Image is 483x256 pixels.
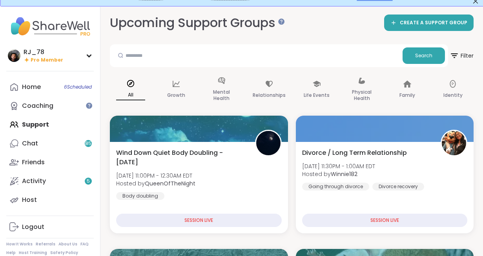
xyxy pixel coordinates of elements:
b: Winnie182 [331,170,357,178]
a: How It Works [6,241,33,247]
div: Chat [22,139,38,148]
p: Physical Health [347,87,376,103]
div: Logout [22,223,44,231]
a: Home6Scheduled [6,78,94,96]
a: Coaching [6,96,94,115]
img: RJ_78 [8,49,20,62]
p: Growth [167,91,185,100]
div: Body doubling [116,192,164,200]
span: CREATE A SUPPORT GROUP [400,20,467,26]
p: Mental Health [207,87,236,103]
p: Family [399,91,415,100]
div: Coaching [22,102,53,110]
a: Referrals [36,241,55,247]
p: Identity [443,91,463,100]
iframe: Spotlight [278,18,284,25]
div: Friends [22,158,45,167]
a: Friends [6,153,94,172]
a: CREATE A SUPPORT GROUP [384,15,474,31]
div: Divorce recovery [372,183,424,191]
a: Help [6,250,16,256]
span: 6 Scheduled [64,84,92,90]
img: Winnie182 [442,131,466,155]
a: Host Training [19,250,47,256]
a: Host [6,191,94,209]
span: 5 [87,178,90,185]
span: Search [415,52,432,59]
p: Life Events [304,91,330,100]
a: Activity5 [6,172,94,191]
span: 85 [85,140,91,147]
a: Safety Policy [50,250,78,256]
img: QueenOfTheNight [256,131,281,155]
span: [DATE] 11:00PM - 12:30AM EDT [116,172,195,180]
a: About Us [58,241,77,247]
div: RJ_78 [24,48,63,56]
span: Hosted by [302,170,375,178]
p: Relationships [253,91,286,100]
iframe: Spotlight [86,102,92,109]
div: SESSION LIVE [116,214,282,227]
button: Filter [450,44,474,67]
a: Chat85 [6,134,94,153]
a: Logout [6,218,94,236]
span: Divorce / Long Term Relationship [302,148,407,158]
button: Search [403,47,445,64]
span: Hosted by [116,180,195,187]
div: Host [22,196,37,204]
div: Going through divorce [302,183,369,191]
h2: Upcoming Support Groups [110,14,282,32]
a: FAQ [80,241,89,247]
div: Home [22,83,41,91]
div: SESSION LIVE [302,214,468,227]
span: [DATE] 11:30PM - 1:00AM EDT [302,162,375,170]
div: Activity [22,177,46,185]
img: ShareWell Nav Logo [6,13,94,40]
span: Pro Member [31,57,63,64]
span: Filter [450,46,474,65]
b: QueenOfTheNight [145,180,195,187]
p: All [116,90,145,100]
span: Wind Down Quiet Body Doubling - [DATE] [116,148,246,167]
